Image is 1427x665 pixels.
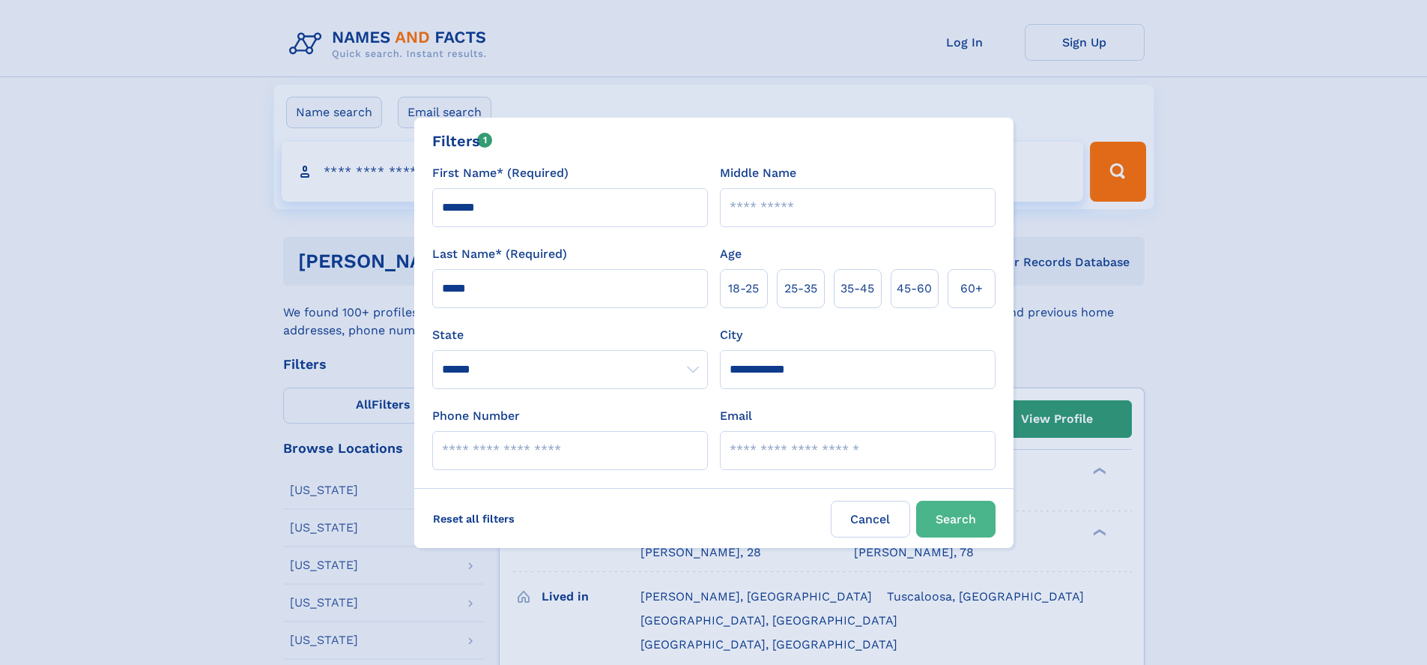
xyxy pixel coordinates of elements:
[432,245,567,263] label: Last Name* (Required)
[784,280,817,298] span: 25‑35
[720,164,796,182] label: Middle Name
[960,280,983,298] span: 60+
[432,130,493,152] div: Filters
[897,280,932,298] span: 45‑60
[432,407,520,425] label: Phone Number
[916,501,996,538] button: Search
[831,501,910,538] label: Cancel
[720,245,742,263] label: Age
[423,501,524,537] label: Reset all filters
[432,326,708,344] label: State
[728,280,759,298] span: 18‑25
[720,407,752,425] label: Email
[432,164,569,182] label: First Name* (Required)
[720,326,742,344] label: City
[840,280,874,298] span: 35‑45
